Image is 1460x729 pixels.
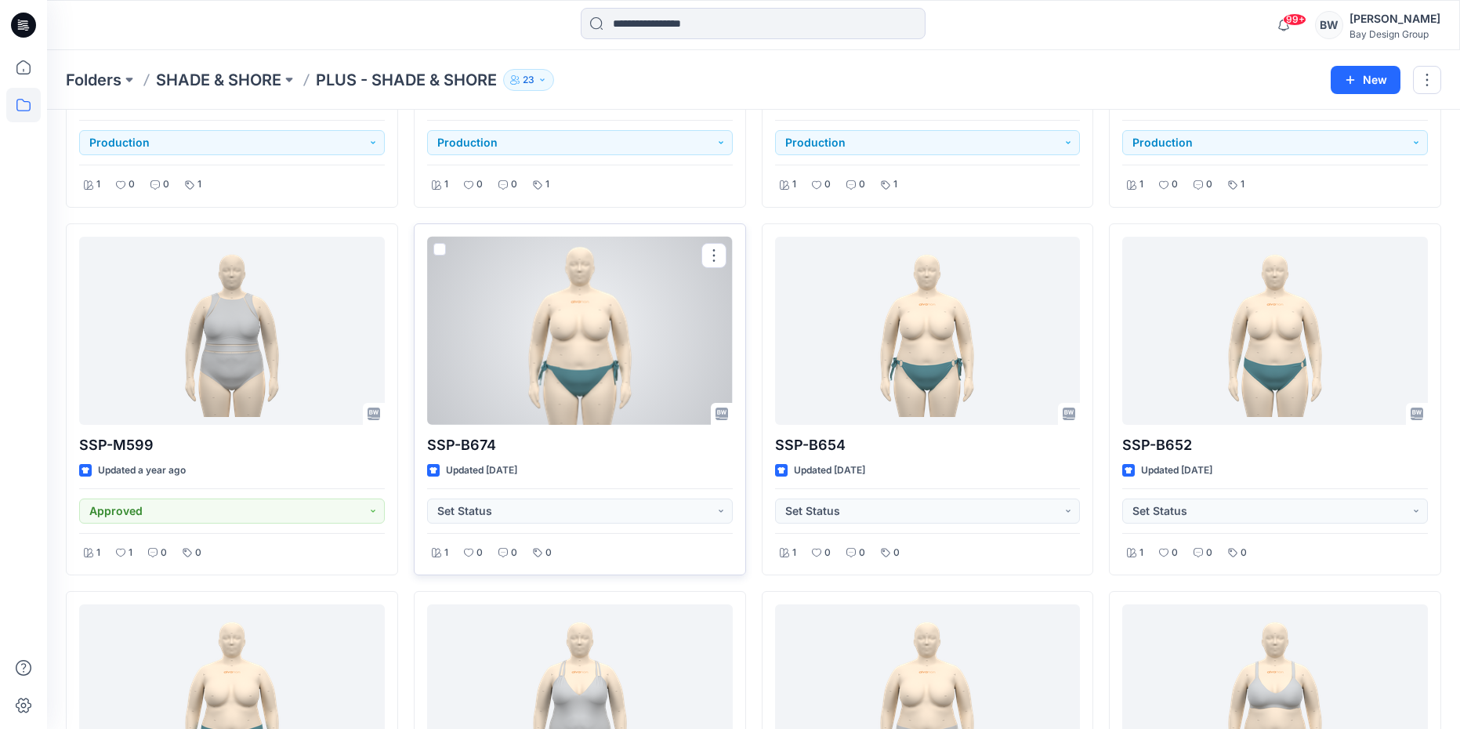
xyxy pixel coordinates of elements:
p: 1 [792,176,796,193]
p: 0 [545,545,552,561]
p: SSP-B654 [775,434,1081,456]
p: 0 [893,545,900,561]
p: 1 [129,545,132,561]
p: 1 [444,545,448,561]
p: 1 [1139,545,1143,561]
p: 0 [824,176,831,193]
p: 0 [859,176,865,193]
p: SSP-B674 [427,434,733,456]
p: SSP-M599 [79,434,385,456]
a: SSP-M599 [79,237,385,425]
a: SSP-B652 [1122,237,1428,425]
p: 0 [511,545,517,561]
p: SSP-B652 [1122,434,1428,456]
button: 23 [503,69,554,91]
button: New [1331,66,1400,94]
p: Updated a year ago [98,462,186,479]
div: BW [1315,11,1343,39]
a: Folders [66,69,121,91]
p: 0 [824,545,831,561]
p: 0 [195,545,201,561]
p: 0 [1241,545,1247,561]
p: 0 [129,176,135,193]
p: 1 [444,176,448,193]
a: SSP-B674 [427,237,733,425]
p: 0 [476,176,483,193]
p: 1 [96,176,100,193]
p: 0 [161,545,167,561]
div: Bay Design Group [1350,28,1440,40]
p: 0 [859,545,865,561]
a: SSP-B654 [775,237,1081,425]
p: Updated [DATE] [794,462,865,479]
p: 1 [96,545,100,561]
p: 0 [163,176,169,193]
p: Updated [DATE] [1141,462,1212,479]
p: 0 [1172,176,1178,193]
p: 0 [511,176,517,193]
p: 1 [1241,176,1244,193]
p: 0 [1206,176,1212,193]
p: PLUS - SHADE & SHORE [316,69,497,91]
p: 1 [1139,176,1143,193]
p: 0 [1172,545,1178,561]
span: 99+ [1283,13,1306,26]
a: SHADE & SHORE [156,69,281,91]
p: Updated [DATE] [446,462,517,479]
p: 1 [545,176,549,193]
p: 0 [476,545,483,561]
p: 23 [523,71,534,89]
p: 1 [197,176,201,193]
div: [PERSON_NAME] [1350,9,1440,28]
p: 1 [792,545,796,561]
p: 0 [1206,545,1212,561]
p: 1 [893,176,897,193]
